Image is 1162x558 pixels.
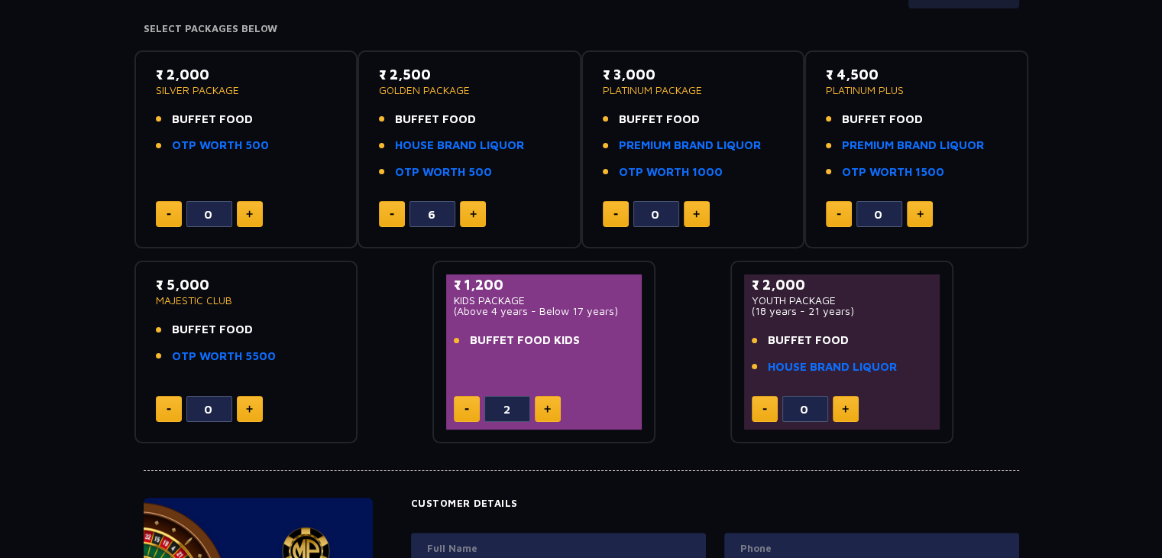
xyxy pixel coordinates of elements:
h4: Customer Details [411,498,1019,510]
label: Phone [740,541,1003,556]
label: Full Name [427,541,690,556]
img: plus [693,210,700,218]
span: BUFFET FOOD [172,321,253,339]
img: plus [917,210,924,218]
img: minus [167,213,171,216]
a: OTP WORTH 1000 [619,164,723,181]
img: minus [837,213,841,216]
h4: Select Packages Below [144,23,1019,35]
p: KIDS PACKAGE [454,295,635,306]
img: plus [842,405,849,413]
p: (18 years - 21 years) [752,306,933,316]
img: plus [246,405,253,413]
span: BUFFET FOOD KIDS [470,332,580,349]
p: PLATINUM PLUS [826,85,1007,96]
p: ₹ 2,000 [156,64,337,85]
img: minus [464,408,469,410]
p: SILVER PACKAGE [156,85,337,96]
p: ₹ 2,500 [379,64,560,85]
p: ₹ 4,500 [826,64,1007,85]
span: BUFFET FOOD [842,111,923,128]
img: minus [613,213,618,216]
p: ₹ 3,000 [603,64,784,85]
p: ₹ 2,000 [752,274,933,295]
a: OTP WORTH 500 [172,137,269,154]
p: GOLDEN PACKAGE [379,85,560,96]
a: HOUSE BRAND LIQUOR [768,358,897,376]
p: (Above 4 years - Below 17 years) [454,306,635,316]
a: OTP WORTH 5500 [172,348,276,365]
p: YOUTH PACKAGE [752,295,933,306]
img: plus [544,405,551,413]
a: OTP WORTH 500 [395,164,492,181]
img: minus [167,408,171,410]
span: BUFFET FOOD [768,332,849,349]
span: BUFFET FOOD [172,111,253,128]
p: ₹ 5,000 [156,274,337,295]
img: plus [246,210,253,218]
a: PREMIUM BRAND LIQUOR [842,137,984,154]
p: MAJESTIC CLUB [156,295,337,306]
a: PREMIUM BRAND LIQUOR [619,137,761,154]
p: PLATINUM PACKAGE [603,85,784,96]
span: BUFFET FOOD [395,111,476,128]
img: plus [470,210,477,218]
a: OTP WORTH 1500 [842,164,944,181]
a: HOUSE BRAND LIQUOR [395,137,524,154]
img: minus [762,408,767,410]
p: ₹ 1,200 [454,274,635,295]
img: minus [390,213,394,216]
span: BUFFET FOOD [619,111,700,128]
